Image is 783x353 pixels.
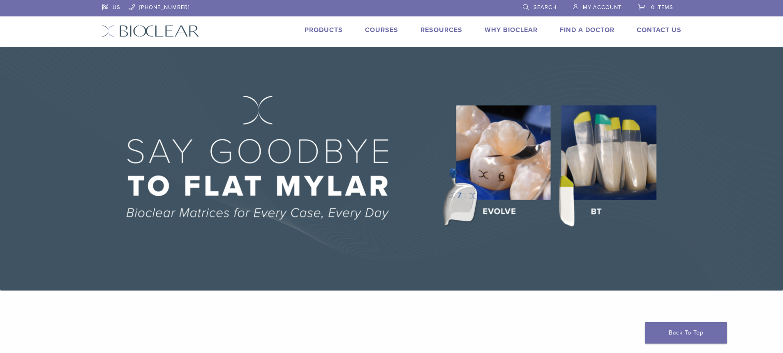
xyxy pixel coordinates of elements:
a: Contact Us [637,26,681,34]
span: My Account [583,4,621,11]
a: Products [305,26,343,34]
span: 0 items [651,4,673,11]
a: Courses [365,26,398,34]
a: Resources [420,26,462,34]
img: Bioclear [102,25,199,37]
a: Why Bioclear [485,26,538,34]
a: Back To Top [645,322,727,344]
span: Search [534,4,557,11]
a: Find A Doctor [560,26,614,34]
